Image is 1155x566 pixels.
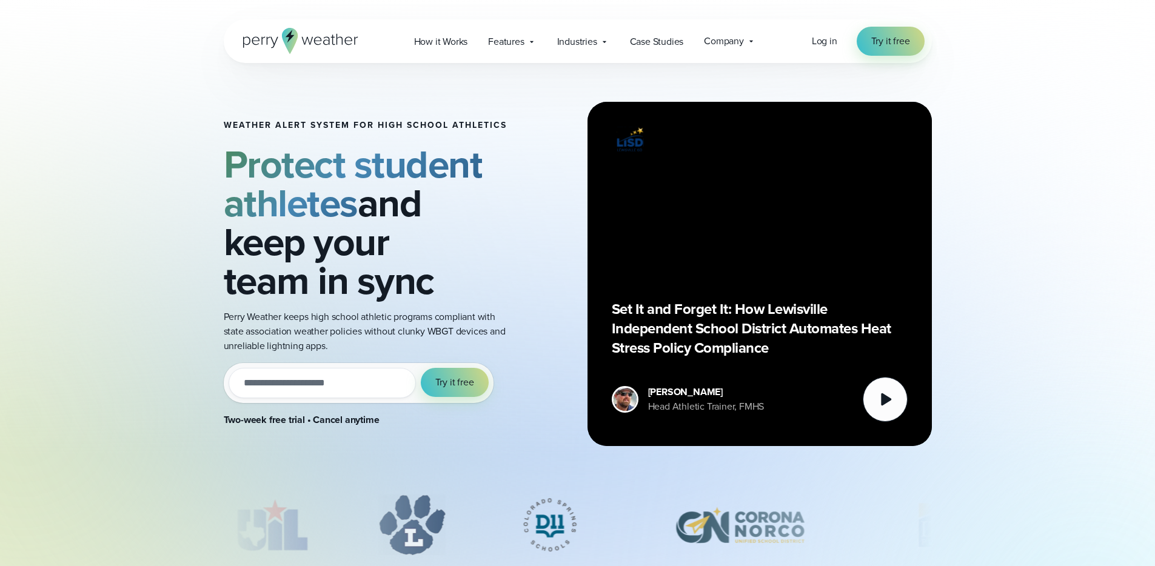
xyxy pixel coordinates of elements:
[857,27,925,56] a: Try it free
[704,34,744,48] span: Company
[224,136,483,231] strong: Protect student athletes
[421,368,489,397] button: Try it free
[404,29,478,54] a: How it Works
[223,494,320,555] div: 1 of 12
[224,145,507,300] h2: and keep your team in sync
[414,35,468,49] span: How it Works
[648,399,765,414] div: Head Athletic Trainer, FMHS
[654,494,826,555] img: Corona-Norco-Unified-School-District.svg
[885,494,1057,555] img: Des-Moines-Public-Schools.svg
[885,494,1057,555] div: 5 of 12
[504,494,595,555] div: 3 of 12
[223,494,320,555] img: UIL.svg
[648,385,765,399] div: [PERSON_NAME]
[224,413,380,427] strong: Two-week free trial • Cancel anytime
[654,494,826,555] div: 4 of 12
[557,35,597,49] span: Industries
[812,34,837,48] a: Log in
[612,299,908,358] p: Set It and Forget It: How Lewisville Independent School District Automates Heat Stress Policy Com...
[435,375,474,390] span: Try it free
[488,35,524,49] span: Features
[614,388,637,411] img: cody-henschke-headshot
[224,494,932,561] div: slideshow
[504,494,595,555] img: Colorado-Springs-School-District.svg
[378,494,446,555] div: 2 of 12
[612,126,648,153] img: Lewisville ISD logo
[620,29,694,54] a: Case Studies
[224,121,507,130] h1: Weather Alert System for High School Athletics
[871,34,910,48] span: Try it free
[630,35,684,49] span: Case Studies
[224,310,507,353] p: Perry Weather keeps high school athletic programs compliant with state association weather polici...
